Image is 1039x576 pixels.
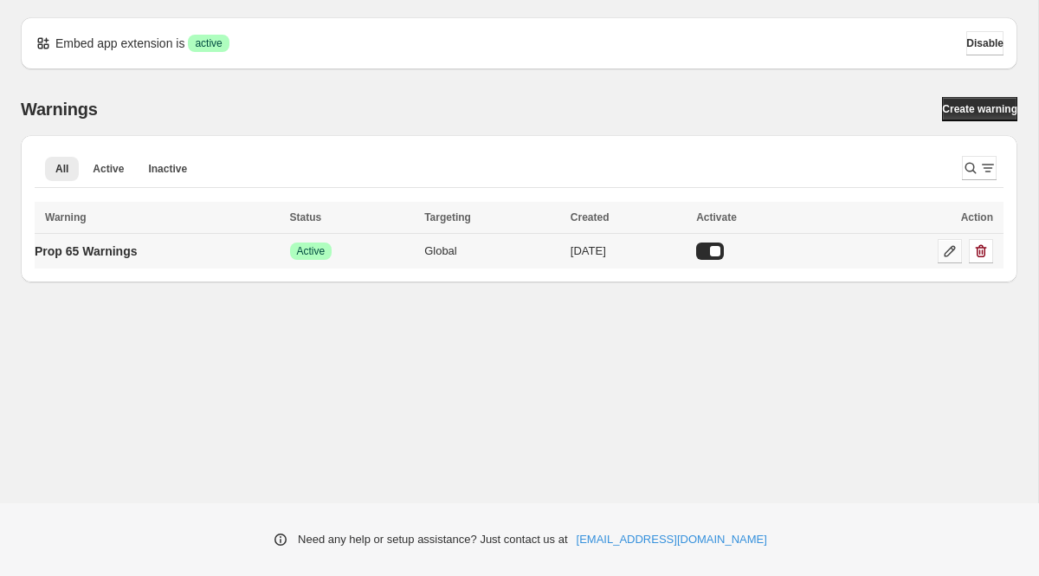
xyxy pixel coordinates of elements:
p: Prop 65 Warnings [35,243,138,260]
p: Embed app extension is [55,35,184,52]
span: Active [297,244,326,258]
a: Create warning [942,97,1017,121]
span: Disable [966,36,1004,50]
div: Global [424,243,560,260]
span: Created [571,211,610,223]
button: Search and filter results [962,156,997,180]
h2: Warnings [21,99,98,120]
div: [DATE] [571,243,686,260]
span: Inactive [148,162,187,176]
span: Targeting [424,211,471,223]
a: [EMAIL_ADDRESS][DOMAIN_NAME] [577,531,767,548]
span: Create warning [942,102,1017,116]
span: Active [93,162,124,176]
span: Status [290,211,322,223]
span: Action [961,211,993,223]
span: Activate [696,211,737,223]
span: All [55,162,68,176]
span: Warning [45,211,87,223]
button: Disable [966,31,1004,55]
a: Prop 65 Warnings [35,237,138,265]
span: active [195,36,222,50]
